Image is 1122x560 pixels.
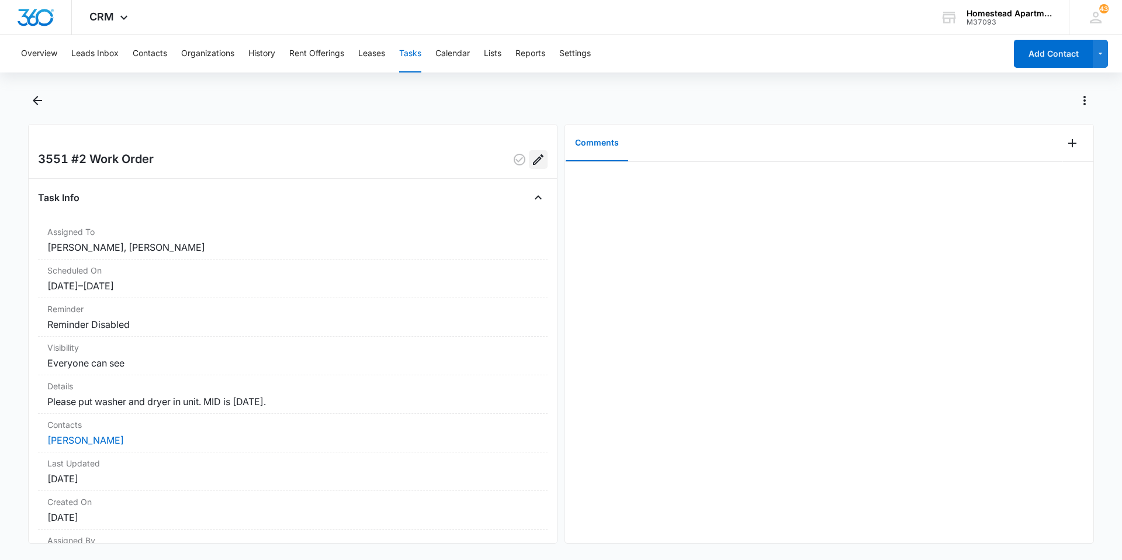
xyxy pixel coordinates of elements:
button: Leases [358,35,385,72]
button: Overview [21,35,57,72]
dd: [DATE] [47,510,538,524]
dt: Details [47,380,538,392]
dt: Assigned By [47,534,538,547]
button: Edit [529,150,548,169]
div: VisibilityEveryone can see [38,337,548,375]
button: Leads Inbox [71,35,119,72]
div: notifications count [1099,4,1109,13]
div: Created On[DATE] [38,491,548,530]
button: Lists [484,35,501,72]
h4: Task Info [38,191,79,205]
button: Rent Offerings [289,35,344,72]
div: Contacts[PERSON_NAME] [38,414,548,452]
div: Scheduled On[DATE]–[DATE] [38,260,548,298]
div: account id [967,18,1052,26]
dt: Scheduled On [47,264,538,276]
dt: Last Updated [47,457,538,469]
span: CRM [89,11,114,23]
button: Reports [515,35,545,72]
button: Tasks [399,35,421,72]
div: DetailsPlease put washer and dryer in unit. MID is [DATE]. [38,375,548,414]
dd: Reminder Disabled [47,317,538,331]
button: Back [28,91,46,110]
dt: Assigned To [47,226,538,238]
dd: Please put washer and dryer in unit. MID is [DATE]. [47,395,538,409]
button: Calendar [435,35,470,72]
dt: Contacts [47,419,538,431]
dt: Visibility [47,341,538,354]
button: Close [529,188,548,207]
h2: 3551 #2 Work Order [38,150,154,169]
dt: Created On [47,496,538,508]
button: Organizations [181,35,234,72]
div: Assigned To[PERSON_NAME], [PERSON_NAME] [38,221,548,260]
button: Add Contact [1014,40,1093,68]
div: ReminderReminder Disabled [38,298,548,337]
button: Contacts [133,35,167,72]
span: 43 [1099,4,1109,13]
div: Last Updated[DATE] [38,452,548,491]
button: Actions [1075,91,1094,110]
dd: [PERSON_NAME], [PERSON_NAME] [47,240,538,254]
dd: [DATE] [47,472,538,486]
div: account name [967,9,1052,18]
button: History [248,35,275,72]
button: Settings [559,35,591,72]
dd: [DATE] – [DATE] [47,279,538,293]
button: Add Comment [1063,134,1082,153]
dd: Everyone can see [47,356,538,370]
button: Comments [566,125,628,161]
a: [PERSON_NAME] [47,434,124,446]
dt: Reminder [47,303,538,315]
